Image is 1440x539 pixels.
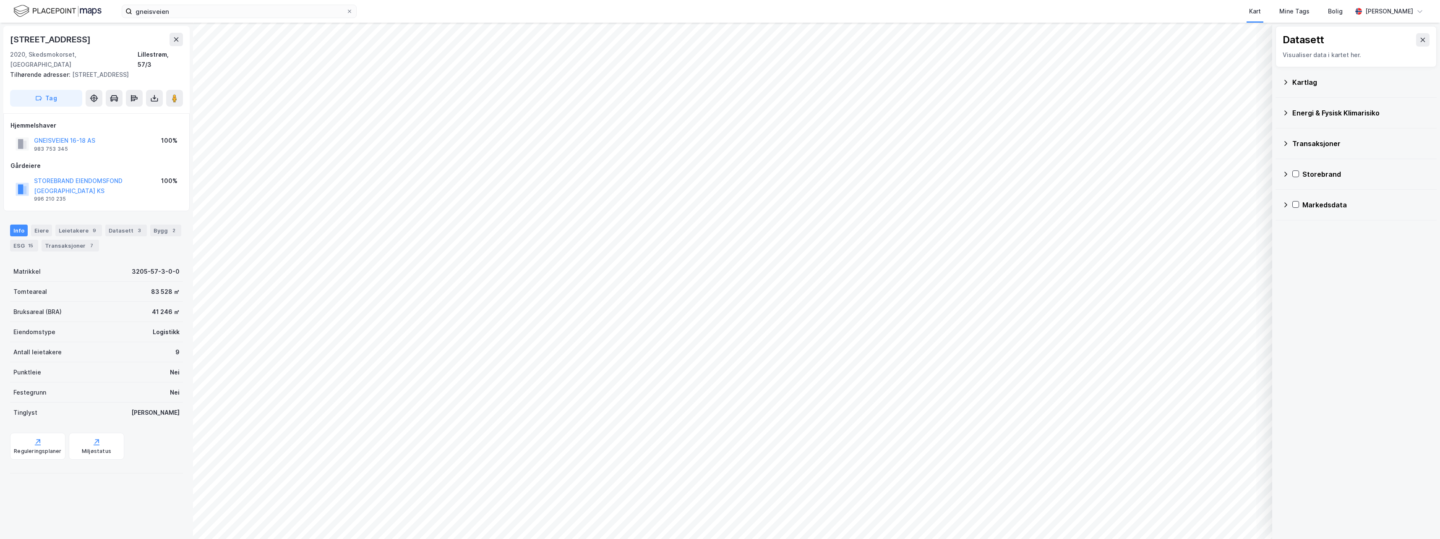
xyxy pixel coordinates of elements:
[10,70,176,80] div: [STREET_ADDRESS]
[1302,169,1430,179] div: Storebrand
[10,33,92,46] div: [STREET_ADDRESS]
[1292,108,1430,118] div: Energi & Fysisk Klimarisiko
[152,307,180,317] div: 41 246 ㎡
[10,71,72,78] span: Tilhørende adresser:
[1249,6,1261,16] div: Kart
[1279,6,1310,16] div: Mine Tags
[131,408,180,418] div: [PERSON_NAME]
[1302,200,1430,210] div: Markedsdata
[153,327,180,337] div: Logistikk
[10,90,82,107] button: Tag
[132,5,346,18] input: Søk på adresse, matrikkel, gårdeiere, leietakere eller personer
[138,50,183,70] div: Lillestrøm, 57/3
[13,347,62,357] div: Antall leietakere
[161,176,177,186] div: 100%
[105,225,147,236] div: Datasett
[10,240,38,251] div: ESG
[151,287,180,297] div: 83 528 ㎡
[13,367,41,377] div: Punktleie
[161,136,177,146] div: 100%
[150,225,181,236] div: Bygg
[170,367,180,377] div: Nei
[1398,499,1440,539] iframe: Chat Widget
[170,387,180,398] div: Nei
[13,307,62,317] div: Bruksareal (BRA)
[34,146,68,152] div: 983 753 345
[1283,33,1324,47] div: Datasett
[10,161,183,171] div: Gårdeiere
[10,120,183,131] div: Hjemmelshaver
[90,226,99,235] div: 9
[1328,6,1343,16] div: Bolig
[13,327,55,337] div: Eiendomstype
[26,241,35,250] div: 15
[13,4,102,18] img: logo.f888ab2527a4732fd821a326f86c7f29.svg
[170,226,178,235] div: 2
[14,448,61,455] div: Reguleringsplaner
[132,267,180,277] div: 3205-57-3-0-0
[10,225,28,236] div: Info
[31,225,52,236] div: Eiere
[13,408,37,418] div: Tinglyst
[13,287,47,297] div: Tomteareal
[42,240,99,251] div: Transaksjoner
[175,347,180,357] div: 9
[1292,139,1430,149] div: Transaksjoner
[10,50,138,70] div: 2020, Skedsmokorset, [GEOGRAPHIC_DATA]
[13,387,46,398] div: Festegrunn
[1365,6,1413,16] div: [PERSON_NAME]
[135,226,143,235] div: 3
[13,267,41,277] div: Matrikkel
[1292,77,1430,87] div: Kartlag
[82,448,111,455] div: Miljøstatus
[87,241,96,250] div: 7
[55,225,102,236] div: Leietakere
[1283,50,1430,60] div: Visualiser data i kartet her.
[34,196,66,202] div: 996 210 235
